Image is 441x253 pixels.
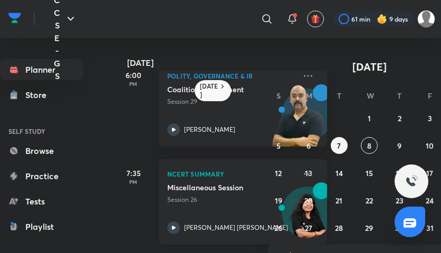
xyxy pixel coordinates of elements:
abbr: October 2, 2025 [398,113,401,123]
button: October 2, 2025 [391,110,408,126]
button: October 29, 2025 [361,219,378,236]
img: avatar [311,14,320,24]
abbr: October 17, 2025 [426,168,433,178]
h5: Miscellaneous Session [167,182,295,193]
button: October 31, 2025 [421,219,438,236]
abbr: Wednesday [367,91,374,101]
abbr: Friday [428,91,432,101]
button: October 22, 2025 [361,192,378,209]
button: October 3, 2025 [421,110,438,126]
h6: [DATE] [200,82,218,99]
button: October 12, 2025 [270,164,287,181]
h5: 7:35 [112,168,155,179]
button: October 15, 2025 [361,164,378,181]
abbr: October 6, 2025 [306,141,311,151]
abbr: October 9, 2025 [397,141,401,151]
abbr: October 23, 2025 [396,196,404,206]
p: PM [112,179,155,185]
p: Session 29 [167,97,295,106]
button: October 30, 2025 [391,219,408,236]
p: Polity, Governance & IR [167,70,295,82]
button: October 1, 2025 [361,110,378,126]
button: October 20, 2025 [300,192,317,209]
abbr: October 24, 2025 [426,196,434,206]
button: October 14, 2025 [331,164,348,181]
button: October 10, 2025 [421,137,438,154]
button: avatar [307,11,324,27]
abbr: October 22, 2025 [366,196,373,206]
abbr: October 19, 2025 [275,196,282,206]
button: October 28, 2025 [331,219,348,236]
span: [DATE] [352,60,387,74]
button: October 21, 2025 [331,192,348,209]
abbr: October 15, 2025 [366,168,373,178]
button: October 16, 2025 [391,164,408,181]
abbr: October 28, 2025 [335,223,343,233]
p: [PERSON_NAME] [PERSON_NAME] [184,223,288,232]
abbr: October 21, 2025 [335,196,342,206]
button: October 24, 2025 [421,192,438,209]
abbr: October 10, 2025 [426,141,434,151]
button: October 5, 2025 [270,137,287,154]
button: October 9, 2025 [391,137,408,154]
button: October 6, 2025 [300,137,317,154]
button: October 26, 2025 [270,219,287,236]
div: Store [25,89,53,101]
abbr: October 26, 2025 [274,223,282,233]
abbr: October 3, 2025 [428,113,432,123]
h4: [DATE] [127,59,338,67]
abbr: October 1, 2025 [368,113,371,123]
abbr: October 8, 2025 [367,141,371,151]
p: PM [112,81,155,87]
abbr: October 30, 2025 [395,223,404,233]
p: [PERSON_NAME] [184,125,235,134]
abbr: October 14, 2025 [335,168,343,178]
abbr: October 16, 2025 [396,168,403,178]
abbr: Monday [306,91,312,101]
abbr: October 20, 2025 [304,196,313,206]
button: October 23, 2025 [391,192,408,209]
img: ttu [405,175,418,188]
abbr: October 12, 2025 [275,168,282,178]
abbr: Thursday [397,91,401,101]
p: NCERT Summary [167,168,295,180]
abbr: October 7, 2025 [337,141,341,151]
abbr: October 5, 2025 [276,141,281,151]
button: October 17, 2025 [421,164,438,181]
img: streak [377,14,387,24]
abbr: Tuesday [337,91,341,101]
p: Session 26 [167,195,295,205]
button: October 8, 2025 [361,137,378,154]
abbr: October 29, 2025 [365,223,373,233]
button: October 7, 2025 [331,137,348,154]
abbr: Sunday [276,91,281,101]
img: Pavithra [417,10,435,28]
img: Company Logo [8,10,21,26]
button: October 13, 2025 [300,164,317,181]
button: October 27, 2025 [300,219,317,236]
abbr: October 27, 2025 [305,223,312,233]
button: October 19, 2025 [270,192,287,209]
a: Company Logo [8,10,21,28]
h5: 6:00 [112,70,155,81]
abbr: October 31, 2025 [426,223,434,233]
h5: Coalition Government [167,84,295,95]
